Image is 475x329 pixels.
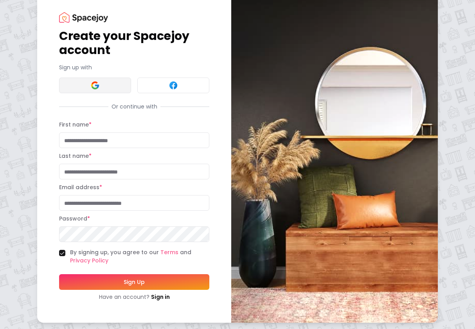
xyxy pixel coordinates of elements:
span: Or continue with [108,103,160,110]
label: By signing up, you agree to our and [70,248,209,265]
button: Sign Up [59,274,209,290]
p: Sign up with [59,63,209,71]
img: Google signin [90,81,100,90]
label: Email address [59,183,102,191]
a: Privacy Policy [70,257,108,264]
img: Spacejoy Logo [59,12,108,23]
label: Last name [59,152,92,160]
label: Password [59,215,90,222]
img: Facebook signin [169,81,178,90]
a: Sign in [151,293,170,301]
h1: Create your Spacejoy account [59,29,209,57]
label: First name [59,121,92,128]
a: Terms [160,248,178,256]
div: Have an account? [59,293,209,301]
